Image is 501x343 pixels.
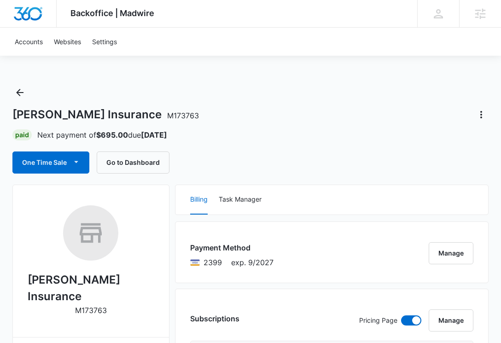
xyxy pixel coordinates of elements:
[429,242,473,264] button: Manage
[12,129,32,140] div: Paid
[190,313,239,324] h3: Subscriptions
[204,257,222,268] span: Visa ending with
[12,151,89,174] button: One Time Sale
[87,28,122,56] a: Settings
[75,305,107,316] p: M173763
[12,108,199,122] h1: [PERSON_NAME] Insurance
[167,111,199,120] span: M173763
[96,130,128,140] strong: $695.00
[190,242,274,253] h3: Payment Method
[9,28,48,56] a: Accounts
[12,85,27,100] button: Back
[231,257,274,268] span: exp. 9/2027
[190,185,208,215] button: Billing
[48,28,87,56] a: Websites
[28,272,154,305] h2: [PERSON_NAME] Insurance
[359,315,397,326] p: Pricing Page
[97,151,169,174] button: Go to Dashboard
[37,129,167,140] p: Next payment of due
[219,185,262,215] button: Task Manager
[70,8,154,18] span: Backoffice | Madwire
[474,107,489,122] button: Actions
[429,309,473,331] button: Manage
[141,130,167,140] strong: [DATE]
